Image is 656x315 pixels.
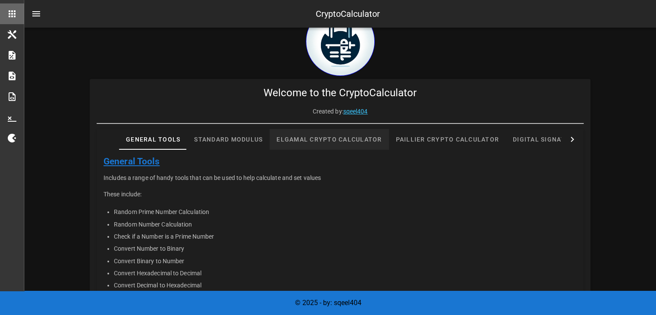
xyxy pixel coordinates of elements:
[104,156,160,167] a: General Tools
[114,230,577,243] li: Check if a Number is a Prime Number
[114,206,577,218] li: Random Prime Number Calculation
[104,173,577,183] p: Includes a range of handy tools that can be used to help calculate and set values
[90,79,590,107] div: Welcome to the CryptoCalculator
[114,218,577,230] li: Random Number Calculation
[26,3,47,24] button: nav-menu-toggle
[270,129,389,150] div: Elgamal Crypto Calculator
[389,129,506,150] div: Paillier Crypto Calculator
[316,7,380,20] div: CryptoCalculator
[187,129,270,150] div: Standard Modulus
[306,69,375,78] a: home
[104,189,577,199] p: These include:
[114,279,577,291] li: Convert Decimal to Hexadecimal
[295,299,361,307] span: © 2025 - by: sqeel404
[114,243,577,255] li: Convert Number to Binary
[97,107,584,116] p: Created by:
[506,129,630,150] div: Digital Signature Calculator
[343,108,368,115] a: sqeel404
[119,129,187,150] div: General Tools
[114,255,577,267] li: Convert Binary to Number
[306,7,375,76] img: encryption logo
[114,267,577,279] li: Convert Hexadecimal to Decimal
